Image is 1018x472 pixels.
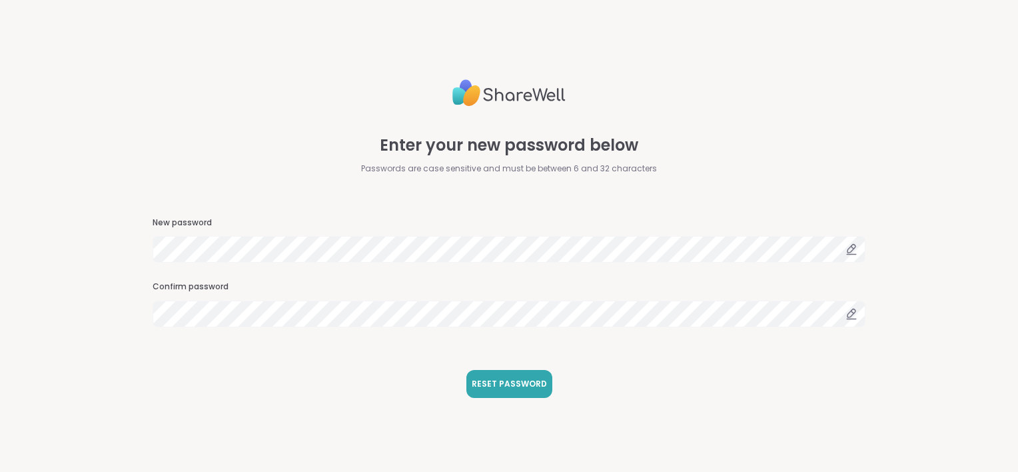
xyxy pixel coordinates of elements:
[466,370,552,398] button: RESET PASSWORD
[153,281,865,293] h3: Confirm password
[472,378,547,390] span: RESET PASSWORD
[153,217,865,229] h3: New password
[452,74,566,112] img: ShareWell Logo
[380,133,638,157] span: Enter your new password below
[361,163,657,175] span: Passwords are case sensitive and must be between 6 and 32 characters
